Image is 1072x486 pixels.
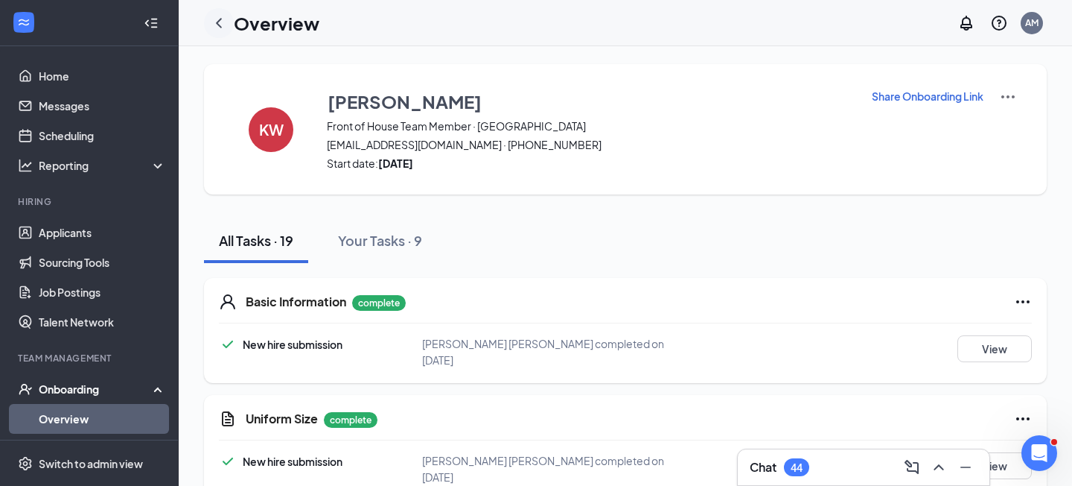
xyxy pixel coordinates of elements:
svg: ComposeMessage [903,458,921,476]
a: Messages [39,91,166,121]
svg: CustomFormIcon [219,410,237,428]
h3: [PERSON_NAME] [328,89,482,114]
span: Front of House Team Member · [GEOGRAPHIC_DATA] [327,119,852,133]
svg: ChevronUp [930,458,948,476]
button: [PERSON_NAME] [327,88,852,115]
div: 44 [791,461,803,474]
svg: Notifications [957,14,975,32]
a: Home [39,61,166,91]
svg: Settings [18,456,33,471]
span: [PERSON_NAME] [PERSON_NAME] completed on [DATE] [422,454,664,484]
svg: Checkmark [219,452,237,470]
h5: Basic Information [246,294,346,310]
button: KW [234,88,308,171]
button: View [957,335,1032,362]
div: AM [1025,16,1038,29]
div: All Tasks · 19 [219,231,293,250]
svg: QuestionInfo [990,14,1008,32]
a: Scheduling [39,121,166,151]
a: Overview [39,404,166,434]
p: complete [352,295,406,311]
h1: Overview [234,10,319,36]
span: New hire submission [243,338,342,351]
div: Onboarding [39,382,153,397]
button: View [957,452,1032,479]
div: Switch to admin view [39,456,143,471]
svg: ChevronLeft [210,14,228,32]
img: More Actions [999,88,1017,106]
strong: [DATE] [378,157,413,170]
a: Job Postings [39,277,166,307]
div: Reporting [39,158,167,173]
svg: Collapse [144,16,159,31]
svg: Analysis [18,158,33,173]
div: Your Tasks · 9 [338,231,422,250]
iframe: Intercom live chat [1021,435,1057,471]
a: Applicants [39,218,166,247]
span: New hire submission [243,455,342,468]
button: Share Onboarding Link [871,88,984,104]
button: ChevronUp [927,455,951,479]
button: Minimize [954,455,977,479]
span: [EMAIL_ADDRESS][DOMAIN_NAME] · [PHONE_NUMBER] [327,137,852,152]
a: Talent Network [39,307,166,337]
p: Share Onboarding Link [872,89,983,104]
span: Start date: [327,156,852,171]
p: complete [324,412,377,428]
button: ComposeMessage [900,455,924,479]
svg: User [219,293,237,311]
h5: Uniform Size [246,411,318,427]
a: Sourcing Tools [39,247,166,277]
svg: Minimize [957,458,974,476]
span: [PERSON_NAME] [PERSON_NAME] completed on [DATE] [422,337,664,367]
svg: Checkmark [219,335,237,353]
h4: KW [259,124,284,135]
svg: Ellipses [1014,293,1032,311]
div: Team Management [18,352,163,364]
svg: Ellipses [1014,410,1032,428]
div: Hiring [18,195,163,208]
svg: UserCheck [18,382,33,397]
svg: WorkstreamLogo [16,15,31,30]
a: E-Verify [39,434,166,464]
h3: Chat [750,459,776,476]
